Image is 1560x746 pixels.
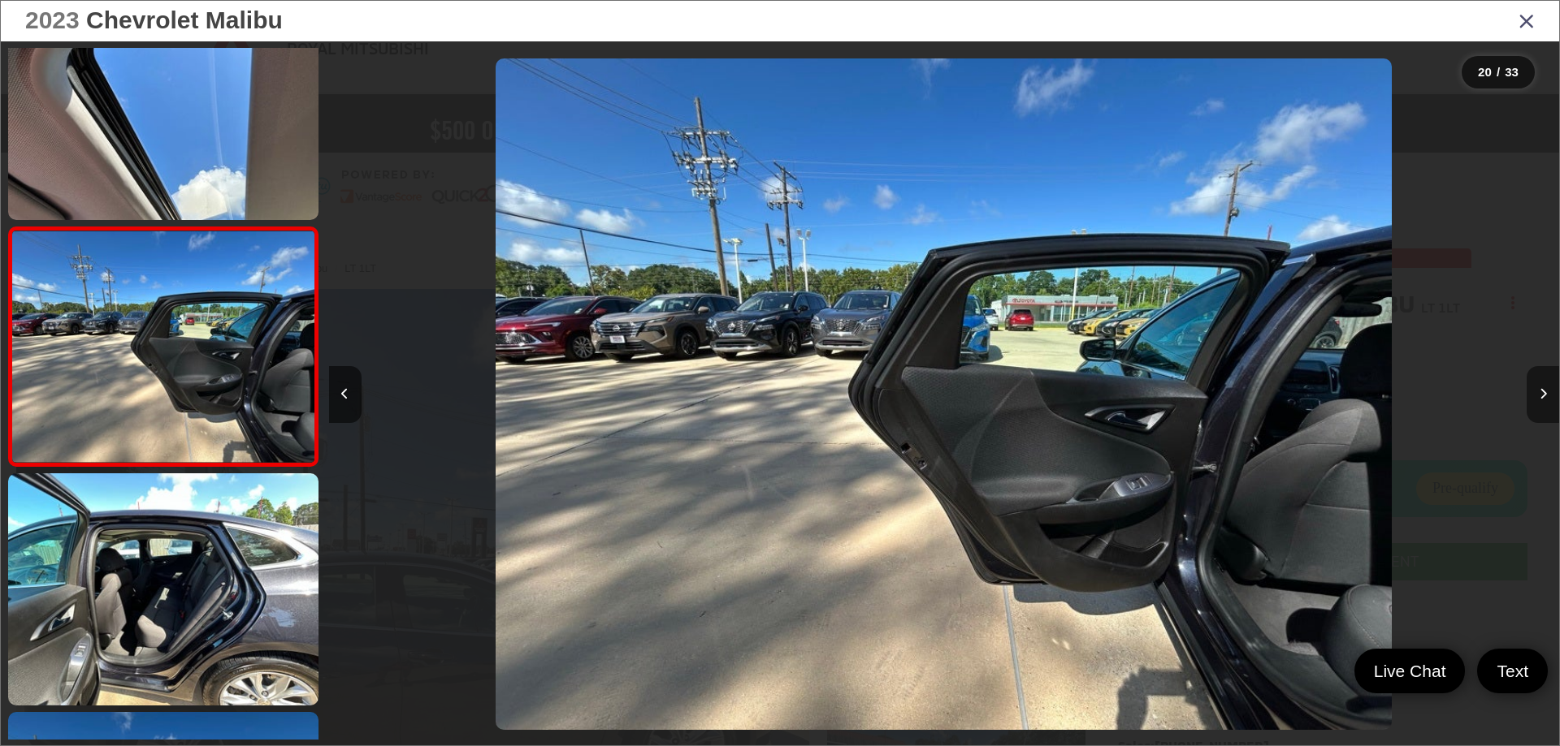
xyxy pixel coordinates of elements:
span: Live Chat [1366,660,1454,682]
img: 2023 Chevrolet Malibu LT 1LT [9,231,317,462]
span: 20 [1478,65,1492,79]
span: / [1495,67,1501,78]
i: Close gallery [1519,10,1535,31]
a: Text [1477,649,1548,693]
span: 2023 [25,6,80,33]
img: 2023 Chevrolet Malibu LT 1LT [496,58,1392,730]
a: Live Chat [1354,649,1466,693]
span: Chevrolet Malibu [86,6,283,33]
button: Previous image [329,366,362,423]
span: 33 [1505,65,1519,79]
span: Text [1488,660,1536,682]
img: 2023 Chevrolet Malibu LT 1LT [5,471,321,708]
div: 2023 Chevrolet Malibu LT 1LT 19 [328,58,1558,730]
button: Next image [1527,366,1559,423]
